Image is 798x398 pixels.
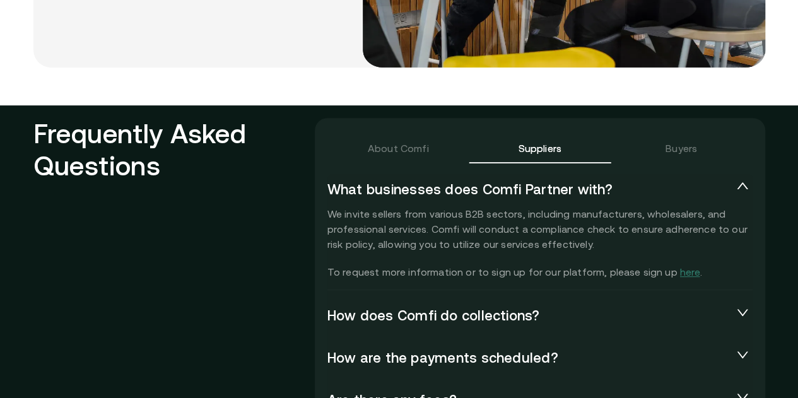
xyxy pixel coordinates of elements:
[368,141,429,156] div: About Comfi
[680,266,700,278] a: here
[736,180,749,192] span: expanded
[518,141,561,156] div: Suppliers
[327,349,732,367] span: How are the payments scheduled?
[327,181,732,199] span: What businesses does Comfi Partner with?
[736,348,749,361] span: collapsed
[666,141,697,156] div: Buyers
[327,307,732,325] span: How does Comfi do collections?
[736,306,749,319] span: collapsed
[327,173,753,206] div: What businesses does Comfi Partner with?
[327,342,753,375] div: How are the payments scheduled?
[327,206,753,279] p: We invite sellers from various B2B sectors, including manufacturers, wholesalers, and professiona...
[327,300,753,332] div: How does Comfi do collections?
